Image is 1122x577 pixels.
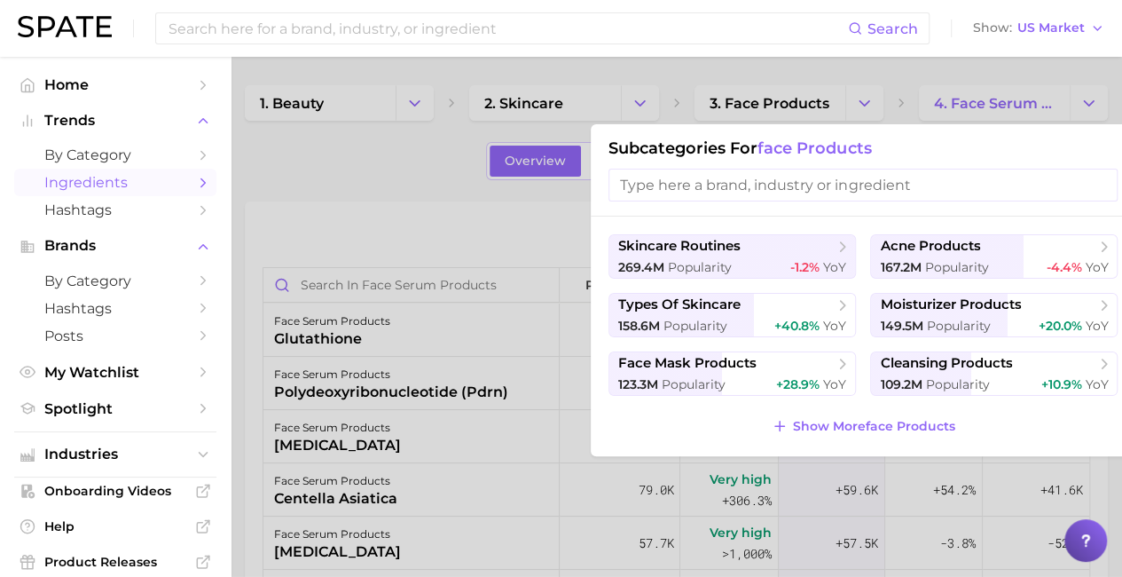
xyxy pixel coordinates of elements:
span: YoY [1085,259,1108,275]
span: 158.6m [618,318,660,334]
button: skincare routines269.4m Popularity-1.2% YoY [608,234,856,279]
span: Search [867,20,918,37]
img: SPATE [18,16,112,37]
span: Home [44,76,186,93]
span: YoY [1085,376,1108,392]
span: My Watchlist [44,364,186,381]
span: skincare routines [618,238,741,255]
span: YoY [823,376,846,392]
span: types of skincare [618,296,741,313]
span: Help [44,518,186,534]
h1: Subcategories for [608,138,1118,158]
span: Popularity [926,318,990,334]
button: acne products167.2m Popularity-4.4% YoY [870,234,1118,279]
span: by Category [44,273,186,289]
a: Help [14,513,216,540]
input: Search here for a brand, industry, or ingredient [167,13,848,43]
span: 167.2m [880,259,921,275]
span: face mask products [618,355,757,372]
a: Ingredients [14,169,216,196]
span: Popularity [925,376,989,392]
span: Popularity [924,259,988,275]
span: Spotlight [44,400,186,417]
span: face products [757,138,871,158]
button: Industries [14,441,216,468]
span: YoY [823,259,846,275]
span: Popularity [662,376,726,392]
span: Popularity [663,318,727,334]
button: face mask products123.3m Popularity+28.9% YoY [608,352,856,396]
button: moisturizer products149.5m Popularity+20.0% YoY [870,293,1118,337]
a: Spotlight [14,395,216,423]
span: Product Releases [44,554,186,570]
span: Show More face products [793,419,955,434]
button: types of skincare158.6m Popularity+40.8% YoY [608,293,856,337]
span: Trends [44,113,186,129]
a: Home [14,71,216,99]
span: YoY [1085,318,1108,334]
span: by Category [44,146,186,163]
span: acne products [880,238,980,255]
span: Ingredients [44,174,186,191]
span: Hashtags [44,300,186,317]
a: Product Releases [14,549,216,575]
input: Type here a brand, industry or ingredient [608,169,1118,202]
span: Industries [44,447,186,462]
span: +28.9% [776,376,820,392]
button: Show Moreface products [767,414,960,439]
span: Posts [44,328,186,344]
span: 123.3m [618,376,658,392]
a: My Watchlist [14,359,216,386]
span: 149.5m [880,318,922,334]
span: Onboarding Videos [44,483,186,499]
span: Show [973,23,1012,33]
span: US Market [1017,23,1085,33]
span: 109.2m [880,376,922,392]
span: -1.2% [790,259,820,275]
button: Brands [14,233,216,259]
a: by Category [14,141,216,169]
a: Hashtags [14,196,216,224]
button: Trends [14,107,216,134]
a: Hashtags [14,295,216,322]
span: 269.4m [618,259,664,275]
span: Brands [44,238,186,254]
button: cleansing products109.2m Popularity+10.9% YoY [870,352,1118,396]
button: ShowUS Market [969,17,1109,40]
a: Posts [14,322,216,350]
span: +20.0% [1038,318,1081,334]
span: +10.9% [1040,376,1081,392]
span: +40.8% [774,318,820,334]
span: moisturizer products [880,296,1021,313]
a: by Category [14,267,216,295]
a: Onboarding Videos [14,478,216,504]
span: Hashtags [44,202,186,218]
span: cleansing products [880,355,1012,372]
span: -4.4% [1046,259,1081,275]
span: Popularity [668,259,732,275]
span: YoY [823,318,846,334]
